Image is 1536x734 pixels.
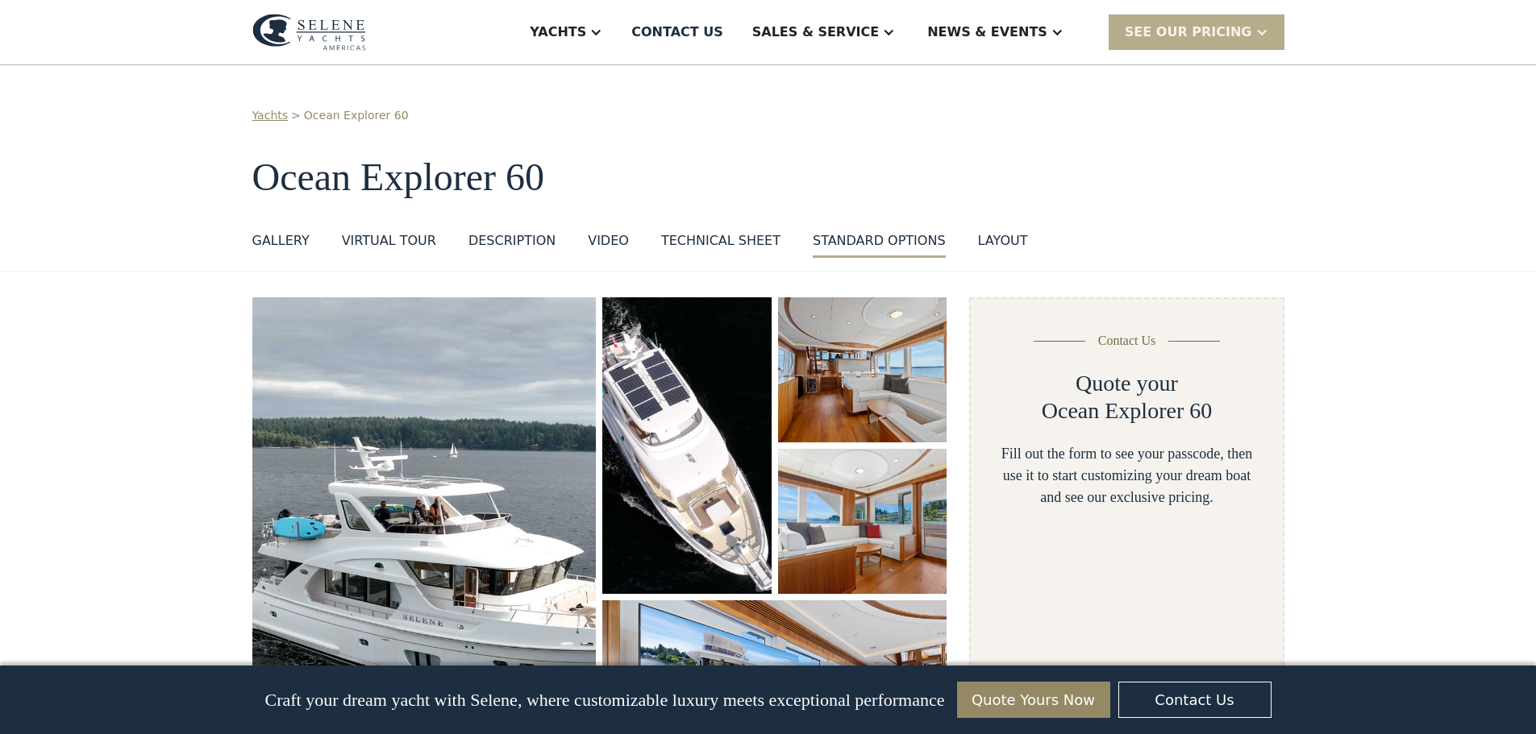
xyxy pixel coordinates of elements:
a: open lightbox [602,297,771,594]
div: VIDEO [588,231,629,251]
h2: Ocean Explorer 60 [1042,397,1212,425]
a: DESCRIPTION [468,231,556,258]
a: open lightbox [778,449,947,594]
div: VIRTUAL TOUR [342,231,436,251]
div: Technical sheet [661,231,780,251]
a: Yachts [252,107,289,124]
a: Contact Us [1118,682,1272,718]
div: Fill out the form to see your passcode, then use it to start customizing your dream boat and see ... [997,443,1256,508]
div: GALLERY [252,231,310,251]
p: Craft your dream yacht with Selene, where customizable luxury meets exceptional performance [264,690,944,711]
h2: Quote your [1076,370,1178,397]
div: Yachts [530,23,586,42]
div: Sales & Service [752,23,879,42]
div: Contact US [631,23,723,42]
div: DESCRIPTION [468,231,556,251]
h1: Ocean Explorer 60 [252,156,1284,199]
div: SEE Our Pricing [1125,23,1252,42]
a: VIDEO [588,231,629,258]
div: standard options [813,231,946,251]
img: logo [252,14,366,51]
a: layout [978,231,1028,258]
div: SEE Our Pricing [1109,15,1284,49]
a: Ocean Explorer 60 [304,107,409,124]
div: layout [978,231,1028,251]
a: VIRTUAL TOUR [342,231,436,258]
div: > [291,107,301,124]
a: open lightbox [778,297,947,442]
a: Quote Yours Now [957,682,1110,718]
div: Contact Us [1098,331,1156,350]
a: standard options [813,231,946,258]
a: GALLERY [252,231,310,258]
div: News & EVENTS [927,23,1047,42]
a: Technical sheet [661,231,780,258]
